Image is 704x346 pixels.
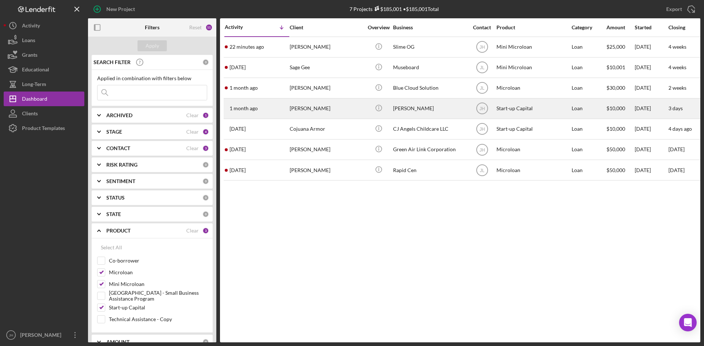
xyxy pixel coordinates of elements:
text: JH [479,106,485,111]
div: 1 [202,112,209,119]
div: Slime OG [393,37,466,57]
button: JH[PERSON_NAME] [4,328,84,342]
button: New Project [88,2,142,16]
div: Educational [22,62,49,79]
time: 2025-07-16 17:03 [230,126,246,132]
button: Product Templates [4,121,84,135]
text: JL [480,65,484,70]
div: [DATE] [635,99,668,118]
div: [DATE] [635,160,668,180]
button: Loans [4,33,84,48]
span: $10,000 [606,126,625,132]
span: $25,000 [606,44,625,50]
div: [DATE] [635,37,668,57]
div: 0 [202,339,209,345]
div: Activity [225,24,257,30]
b: ARCHIVED [106,112,132,118]
div: Clear [186,129,199,135]
div: Clear [186,228,199,234]
div: Open Intercom Messenger [679,314,697,331]
text: JL [480,86,484,91]
text: JH [9,333,13,337]
div: Loan [572,78,606,98]
button: Grants [4,48,84,62]
div: CJ Angels Childcare LLC [393,119,466,139]
div: Clients [22,106,38,123]
div: Category [572,25,606,30]
time: 2025-08-04 04:09 [230,85,258,91]
time: 2025-09-03 19:40 [230,44,264,50]
label: Mini Microloan [109,280,207,288]
div: Export [666,2,682,16]
span: $10,000 [606,105,625,111]
div: Select All [101,240,122,255]
div: 0 [202,178,209,185]
span: $50,000 [606,146,625,152]
button: Educational [4,62,84,77]
span: $30,000 [606,85,625,91]
div: Apply [146,40,159,51]
div: [PERSON_NAME] [393,99,466,118]
label: [GEOGRAPHIC_DATA] - Small Business Assistance Program [109,292,207,300]
div: Loans [22,33,35,49]
div: Clear [186,112,199,118]
a: Activity [4,18,84,33]
label: Technical Assistance - Copy [109,316,207,323]
div: Amount [606,25,634,30]
b: STATUS [106,195,125,201]
b: CONTACT [106,145,130,151]
b: STATE [106,211,121,217]
div: [PERSON_NAME] [290,160,363,180]
div: Activity [22,18,40,35]
time: 4 weeks [668,64,686,70]
b: SENTIMENT [106,178,135,184]
div: Loan [572,140,606,159]
div: Loan [572,99,606,118]
div: 0 [202,194,209,201]
div: 0 [202,161,209,168]
div: [PERSON_NAME] [290,78,363,98]
button: Clients [4,106,84,121]
div: Microloan [496,160,570,180]
b: Filters [145,25,159,30]
div: Microloan [496,78,570,98]
text: JH [479,127,485,132]
div: Blue Cloud Solution [393,78,466,98]
b: STAGE [106,129,122,135]
div: Microloan [496,140,570,159]
div: Product [496,25,570,30]
div: Green Air Link Corporation [393,140,466,159]
div: [DATE] [635,119,668,139]
div: [DATE] [635,140,668,159]
div: Rapid Cen [393,160,466,180]
button: Dashboard [4,92,84,106]
time: 4 weeks [668,44,686,50]
div: Mini Microloan [496,58,570,77]
div: Client [290,25,363,30]
div: Grants [22,48,37,64]
div: Overview [365,25,392,30]
time: 2 weeks [668,85,686,91]
text: JH [479,147,485,152]
div: Started [635,25,668,30]
div: 7 Projects • $185,001 Total [349,6,439,12]
div: Business [393,25,466,30]
div: Mini Microloan [496,37,570,57]
button: Apply [137,40,167,51]
div: Reset [189,25,202,30]
a: Long-Term [4,77,84,92]
label: Co-borrower [109,257,207,264]
div: [PERSON_NAME] [290,99,363,118]
b: RISK RATING [106,162,137,168]
div: 11 [205,24,213,31]
div: 3 [202,227,209,234]
time: 3 days [668,105,683,111]
div: 0 [202,59,209,66]
div: [PERSON_NAME] [290,140,363,159]
label: Microloan [109,269,207,276]
div: New Project [106,2,135,16]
